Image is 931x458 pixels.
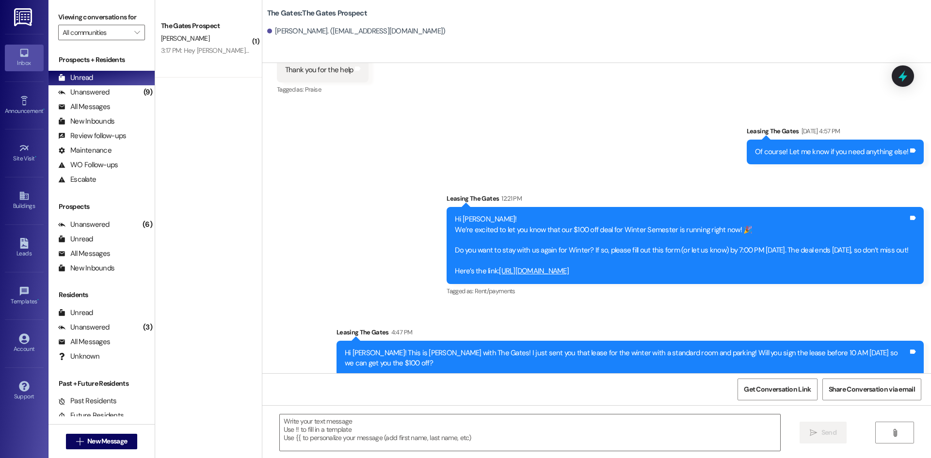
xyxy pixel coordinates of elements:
i:  [134,29,140,36]
div: Past Residents [58,396,117,406]
button: Send [800,422,847,443]
a: Account [5,331,44,357]
div: 4:47 PM [389,327,412,337]
a: Buildings [5,188,44,214]
div: Hi [PERSON_NAME]! We’re excited to let you know that our $100 off deal for Winter Semester is run... [455,214,908,277]
div: Future Residents [58,411,124,421]
span: • [43,106,45,113]
div: WO Follow-ups [58,160,118,170]
div: 3:17 PM: Hey [PERSON_NAME] :) I spoke to [PERSON_NAME] when I toured and she said that I could pa... [161,46,662,55]
span: Send [821,427,836,438]
i:  [810,429,817,437]
div: Unknown [58,351,99,362]
a: Support [5,378,44,404]
div: Unread [58,308,93,318]
label: Viewing conversations for [58,10,145,25]
div: Of course! Let me know if you need anything else! [755,147,908,157]
img: ResiDesk Logo [14,8,34,26]
div: Unread [58,73,93,83]
div: Review follow-ups [58,131,126,141]
div: Escalate [58,174,96,185]
input: All communities [63,25,129,40]
a: Leads [5,235,44,261]
div: (6) [140,217,155,232]
div: Unanswered [58,220,110,230]
span: Rent/payments [475,287,515,295]
i:  [891,429,899,437]
div: Hi [PERSON_NAME]! This is [PERSON_NAME] with The Gates! I just sent you that lease for the winter... [345,348,908,369]
div: Prospects + Residents [48,55,155,65]
div: Tagged as: [447,284,924,298]
div: Leasing The Gates [337,327,924,341]
span: Get Conversation Link [744,384,811,395]
div: All Messages [58,102,110,112]
div: Tagged as: [277,82,369,96]
button: Get Conversation Link [738,379,817,400]
a: Site Visit • [5,140,44,166]
div: Leasing The Gates [747,126,924,140]
button: Share Conversation via email [822,379,921,400]
i:  [76,438,83,445]
div: Unread [58,234,93,244]
div: Maintenance [58,145,112,156]
a: Inbox [5,45,44,71]
div: (9) [141,85,155,100]
b: The Gates: The Gates Prospect [267,8,367,18]
div: 12:21 PM [499,193,522,204]
div: Unanswered [58,87,110,97]
div: Leasing The Gates [447,193,924,207]
div: [DATE] 4:57 PM [799,126,840,136]
div: Prospects [48,202,155,212]
span: New Message [87,436,127,446]
span: Praise [305,85,321,94]
div: Thank you for the help [285,65,353,75]
span: [PERSON_NAME] [161,34,209,43]
span: • [35,154,36,160]
div: [PERSON_NAME]. ([EMAIL_ADDRESS][DOMAIN_NAME]) [267,26,446,36]
div: All Messages [58,249,110,259]
span: Share Conversation via email [829,384,915,395]
div: Past + Future Residents [48,379,155,389]
span: • [37,297,39,303]
div: New Inbounds [58,116,114,126]
a: Templates • [5,283,44,309]
div: The Gates Prospect [161,21,251,31]
div: New Inbounds [58,263,114,273]
div: All Messages [58,337,110,347]
div: (3) [141,320,155,335]
button: New Message [66,434,138,449]
a: [URL][DOMAIN_NAME] [499,266,569,276]
div: Residents [48,290,155,300]
div: Unanswered [58,322,110,332]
